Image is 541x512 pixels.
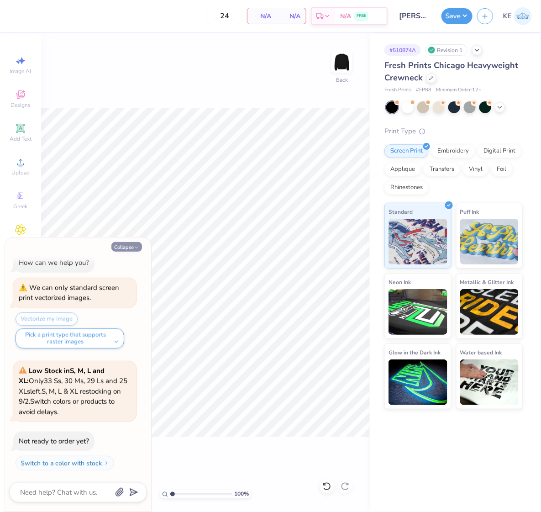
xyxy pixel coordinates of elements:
span: Only 33 Ss, 30 Ms, 29 Ls and 25 XLs left. S, M, L & XL restocking on 9/2. Switch colors or produc... [19,366,127,417]
span: FREE [357,13,366,19]
div: Transfers [424,163,460,176]
span: Clipart & logos [5,237,37,251]
div: Applique [384,163,421,176]
img: Standard [389,219,447,264]
span: Greek [14,203,28,210]
input: Untitled Design [392,7,437,25]
span: Designs [11,101,31,109]
div: Digital Print [478,144,522,158]
div: How can we help you? [19,258,89,267]
div: Revision 1 [425,44,467,56]
img: Water based Ink [460,359,519,405]
div: We can only standard screen print vectorized images. [19,283,119,303]
img: Metallic & Glitter Ink [460,289,519,335]
span: # FP88 [416,86,431,94]
img: Back [333,53,351,71]
span: Metallic & Glitter Ink [460,277,514,287]
img: Kent Everic Delos Santos [514,7,532,25]
span: Puff Ink [460,207,479,216]
span: Image AI [10,68,32,75]
span: Minimum Order: 12 + [436,86,482,94]
button: Collapse [111,242,142,252]
div: Rhinestones [384,181,429,195]
span: N/A [282,11,300,21]
input: – – [207,8,242,24]
div: Screen Print [384,144,429,158]
button: Pick a print type that supports raster images [16,328,124,348]
span: Upload [11,169,30,176]
img: Puff Ink [460,219,519,264]
span: Fresh Prints [384,86,411,94]
span: Add Text [10,135,32,143]
button: Save [441,8,473,24]
a: KE [503,7,532,25]
div: Back [336,76,348,84]
div: # 510874A [384,44,421,56]
div: Vinyl [463,163,488,176]
span: KE [503,11,512,21]
span: Water based Ink [460,348,502,357]
img: Neon Ink [389,289,447,335]
span: N/A [340,11,351,21]
span: Standard [389,207,413,216]
span: N/A [253,11,271,21]
div: Embroidery [431,144,475,158]
div: Foil [491,163,513,176]
img: Switch to a color with stock [104,460,109,466]
div: Not ready to order yet? [19,437,89,446]
span: Fresh Prints Chicago Heavyweight Crewneck [384,60,519,83]
span: 100 % [234,490,249,498]
button: Switch to a color with stock [16,456,114,470]
span: Neon Ink [389,277,411,287]
strong: Low Stock in S, M, L and XL : [19,366,105,386]
span: Glow in the Dark Ink [389,348,441,357]
img: Glow in the Dark Ink [389,359,447,405]
div: Print Type [384,126,523,137]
